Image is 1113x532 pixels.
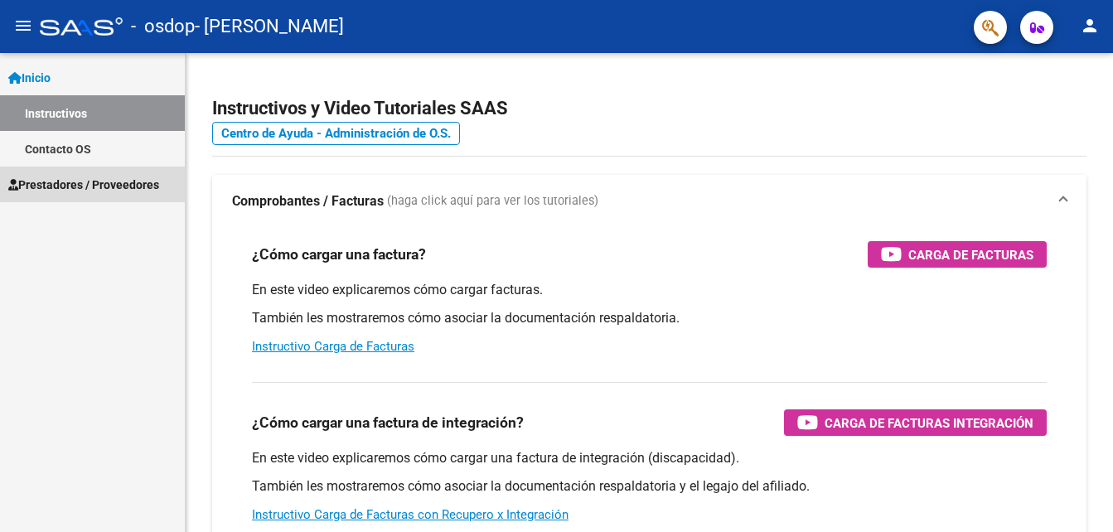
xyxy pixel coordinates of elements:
[212,122,460,145] a: Centro de Ayuda - Administración de O.S.
[784,409,1047,436] button: Carga de Facturas Integración
[212,93,1086,124] h2: Instructivos y Video Tutoriales SAAS
[13,16,33,36] mat-icon: menu
[252,309,1047,327] p: También les mostraremos cómo asociar la documentación respaldatoria.
[252,411,524,434] h3: ¿Cómo cargar una factura de integración?
[212,175,1086,228] mat-expansion-panel-header: Comprobantes / Facturas (haga click aquí para ver los tutoriales)
[252,243,426,266] h3: ¿Cómo cargar una factura?
[131,8,195,45] span: - osdop
[252,477,1047,496] p: También les mostraremos cómo asociar la documentación respaldatoria y el legajo del afiliado.
[252,507,569,522] a: Instructivo Carga de Facturas con Recupero x Integración
[252,449,1047,467] p: En este video explicaremos cómo cargar una factura de integración (discapacidad).
[1080,16,1100,36] mat-icon: person
[825,413,1033,433] span: Carga de Facturas Integración
[195,8,344,45] span: - [PERSON_NAME]
[8,176,159,194] span: Prestadores / Proveedores
[908,244,1033,265] span: Carga de Facturas
[232,192,384,210] strong: Comprobantes / Facturas
[868,241,1047,268] button: Carga de Facturas
[252,339,414,354] a: Instructivo Carga de Facturas
[8,69,51,87] span: Inicio
[387,192,598,210] span: (haga click aquí para ver los tutoriales)
[1057,476,1096,515] iframe: Intercom live chat
[252,281,1047,299] p: En este video explicaremos cómo cargar facturas.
